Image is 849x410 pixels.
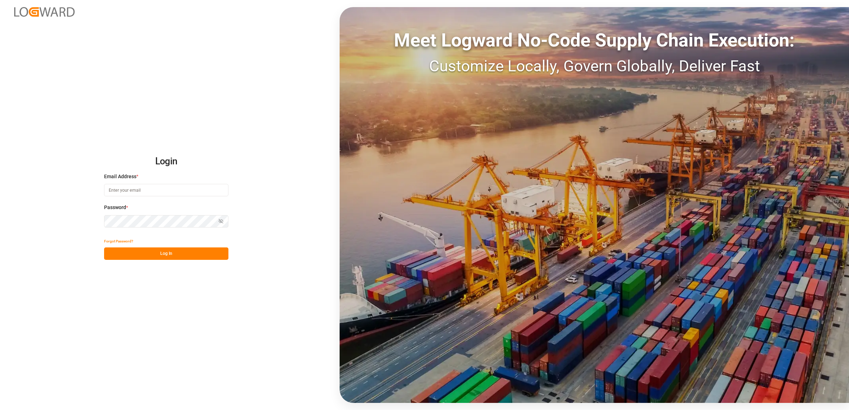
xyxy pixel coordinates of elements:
button: Log In [104,247,228,260]
span: Email Address [104,173,136,180]
div: Customize Locally, Govern Globally, Deliver Fast [340,54,849,78]
input: Enter your email [104,184,228,196]
h2: Login [104,150,228,173]
div: Meet Logward No-Code Supply Chain Execution: [340,27,849,54]
span: Password [104,204,126,211]
button: Forgot Password? [104,235,133,247]
img: Logward_new_orange.png [14,7,75,17]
